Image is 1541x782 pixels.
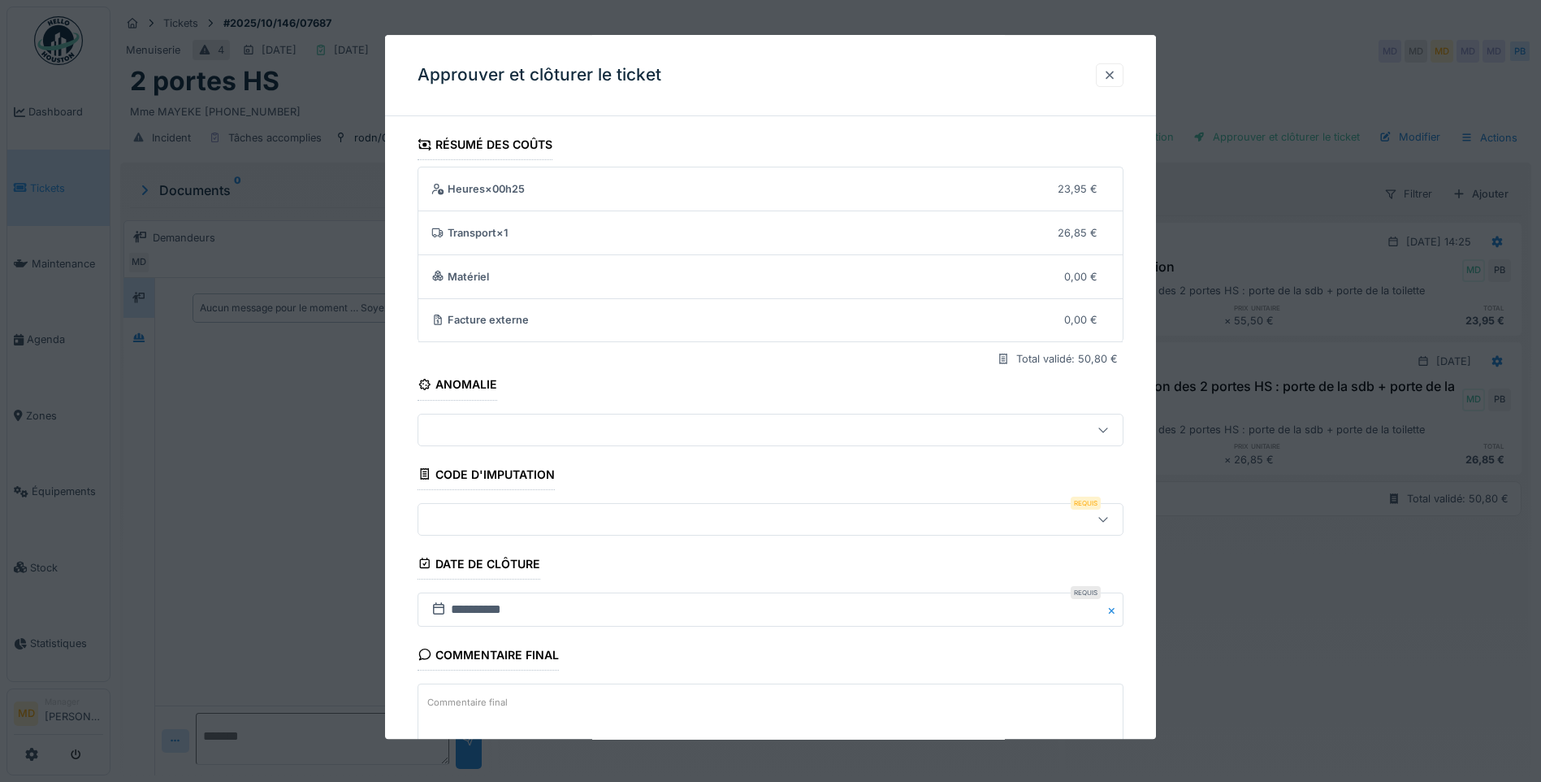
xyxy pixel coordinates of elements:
div: 23,95 € [1058,181,1097,197]
div: Requis [1071,497,1101,510]
div: 26,85 € [1058,225,1097,241]
div: Transport × 1 [431,225,1045,241]
div: Résumé des coûts [418,133,552,160]
summary: Facture externe0,00 € [425,306,1116,336]
summary: Heures×00h2523,95 € [425,174,1116,204]
div: Total validé: 50,80 € [1016,352,1118,367]
div: Code d'imputation [418,463,555,490]
div: Requis [1071,586,1101,599]
div: Facture externe [431,313,1052,328]
div: 0,00 € [1064,313,1097,328]
button: Close [1106,593,1123,627]
div: Anomalie [418,373,497,401]
h3: Approuver et clôturer le ticket [418,65,661,85]
div: 0,00 € [1064,269,1097,285]
div: Commentaire final [418,643,559,671]
label: Commentaire final [424,693,511,713]
div: Heures × 00h25 [431,181,1045,197]
div: Matériel [431,269,1052,285]
summary: Matériel0,00 € [425,262,1116,292]
summary: Transport×126,85 € [425,218,1116,248]
div: Date de clôture [418,552,540,580]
